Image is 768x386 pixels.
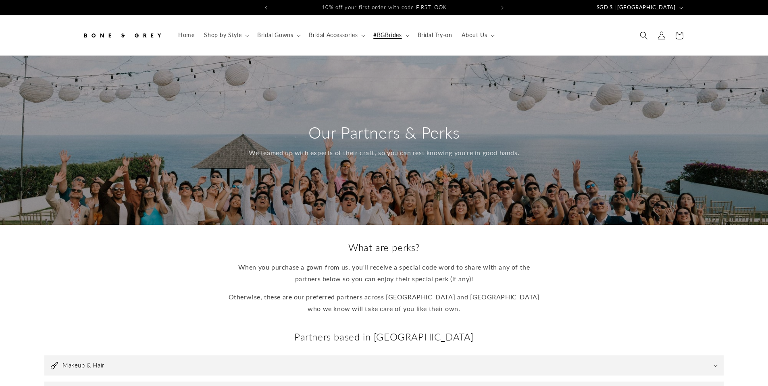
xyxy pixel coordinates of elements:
[457,27,498,44] summary: About Us
[252,27,304,44] summary: Bridal Gowns
[368,27,412,44] summary: #BGBrides
[635,27,653,44] summary: Search
[322,4,447,10] span: 10% off your first order with code FIRSTLOOK
[249,122,519,143] h2: Our Partners & Perks
[79,23,165,47] a: Bone and Grey Bridal
[309,31,358,39] span: Bridal Accessories
[373,31,402,39] span: #BGBrides
[44,355,724,376] summary: Makeup & Hair
[227,241,541,253] h2: What are perks?
[257,31,293,39] span: Bridal Gowns
[178,31,194,39] span: Home
[173,27,199,44] a: Home
[44,330,724,343] h2: Partners based in [GEOGRAPHIC_DATA]
[462,31,487,39] span: About Us
[597,4,676,12] span: SGD $ | [GEOGRAPHIC_DATA]
[204,31,241,39] span: Shop by Style
[413,27,457,44] a: Bridal Try-on
[82,27,162,44] img: Bone and Grey Bridal
[418,31,452,39] span: Bridal Try-on
[227,291,541,315] p: Otherwise, these are our preferred partners across [GEOGRAPHIC_DATA] and [GEOGRAPHIC_DATA] who we...
[199,27,252,44] summary: Shop by Style
[62,361,104,369] h3: Makeup & Hair
[249,147,519,159] p: We teamed up with experts of their craft, so you can rest knowing you're in good hands.
[227,261,541,285] p: When you purchase a gown from us, you'll receive a special code word to share with any of the par...
[304,27,368,44] summary: Bridal Accessories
